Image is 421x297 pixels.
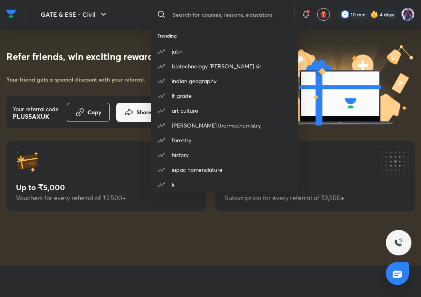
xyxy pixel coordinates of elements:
[172,121,261,130] p: [PERSON_NAME] thermochemistry
[172,47,183,56] p: jatin
[394,238,403,247] img: ttu
[172,165,222,174] p: iupac nomenclature
[172,106,198,115] p: art culture
[151,162,298,177] a: iupac nomenclature
[151,177,298,192] a: k
[172,151,189,159] p: history
[151,133,298,148] a: forestry
[172,136,191,144] p: forestry
[151,103,298,118] a: art culture
[151,44,298,59] a: jatin
[172,77,216,85] p: indian geography
[151,88,298,103] a: lt grade
[151,74,298,88] a: indian geography
[172,62,261,70] p: biotechnology [PERSON_NAME] sir
[151,118,298,133] a: [PERSON_NAME] thermochemistry
[151,148,298,162] a: history
[172,180,175,189] p: k
[172,92,192,100] p: lt grade
[151,59,298,74] a: biotechnology [PERSON_NAME] sir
